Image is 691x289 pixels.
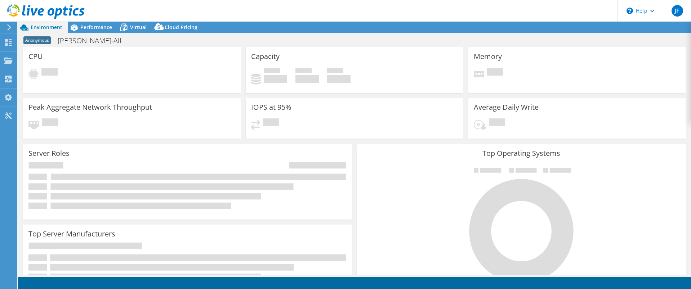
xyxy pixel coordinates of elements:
h4: 0 GiB [295,75,319,83]
h3: Top Operating Systems [362,149,681,157]
h3: Peak Aggregate Network Throughput [28,103,152,111]
span: Environment [31,24,62,31]
span: Pending [41,68,58,77]
span: Performance [80,24,112,31]
h1: [PERSON_NAME]-All [54,37,133,45]
h4: 0 GiB [264,75,287,83]
span: Total [327,68,343,75]
svg: \n [627,8,633,14]
span: Pending [487,68,503,77]
span: Pending [489,118,505,128]
span: Used [264,68,280,75]
h3: Average Daily Write [474,103,539,111]
span: Free [295,68,312,75]
span: JF [672,5,683,17]
span: Cloud Pricing [165,24,197,31]
h3: Capacity [251,53,280,60]
span: Pending [42,118,58,128]
h3: IOPS at 95% [251,103,291,111]
span: Pending [263,118,279,128]
h3: CPU [28,53,43,60]
h3: Memory [474,53,502,60]
h4: 0 GiB [327,75,351,83]
h3: Server Roles [28,149,70,157]
h3: Top Server Manufacturers [28,230,115,238]
span: Anonymous [23,36,51,44]
span: Virtual [130,24,147,31]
